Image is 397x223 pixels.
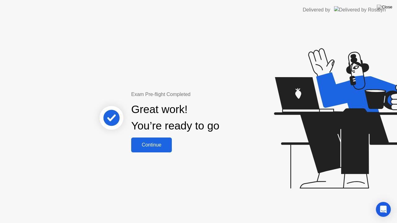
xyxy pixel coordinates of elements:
div: Exam Pre-flight Completed [131,91,259,98]
div: Open Intercom Messenger [376,202,391,217]
div: Great work! You’re ready to go [131,101,219,134]
img: Delivered by Rosalyn [334,6,386,13]
button: Continue [131,138,172,152]
img: Close [377,5,392,10]
div: Continue [133,142,170,148]
div: Delivered by [303,6,330,14]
